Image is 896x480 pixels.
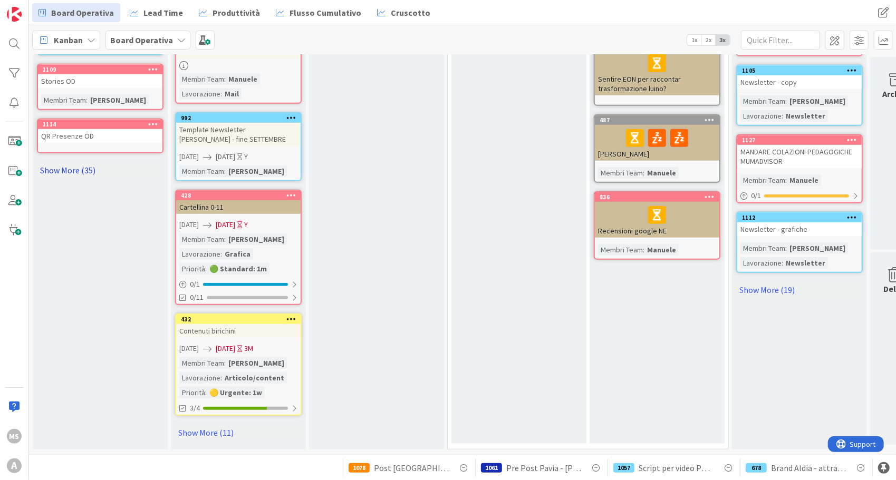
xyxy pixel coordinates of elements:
span: : [220,88,222,100]
div: 1105 [742,67,862,74]
div: [PERSON_NAME] [595,125,719,161]
div: 1061 [481,463,502,473]
a: Sentire EON per raccontar trasformazione luino? [594,40,720,106]
img: Visit kanbanzone.com [7,7,22,22]
div: Cartellina 0-11 [176,200,301,214]
div: 1105Newsletter - copy [737,66,862,89]
span: [DATE] [216,151,235,162]
div: Lavorazione [740,257,782,269]
div: 1105 [737,66,862,75]
a: Show More (35) [37,162,163,179]
div: Manuele [644,244,679,256]
div: Recensioni google NE [595,202,719,238]
div: 1112 [737,213,862,222]
div: [PERSON_NAME] [787,95,848,107]
div: 992 [181,114,301,122]
span: : [220,248,222,260]
a: 1127MANDARE COLAZIONI PEDAGOGICHE MUMADVISORMembri Team:Manuele0/1 [736,134,863,203]
div: 0/1 [176,278,301,291]
div: Membri Team [179,357,224,369]
span: : [782,257,783,269]
span: [DATE] [179,151,199,162]
div: Membri Team [598,167,643,179]
span: : [782,110,783,122]
span: Support [22,2,48,14]
div: 1109Stories OD [38,65,162,88]
div: 992 [176,113,301,123]
span: 0 / 1 [190,279,200,290]
span: [DATE] [216,343,235,354]
div: 678 [746,463,767,473]
a: 1114QR Presenze OD [37,119,163,153]
span: : [224,165,226,177]
span: Script per video PROMO CE [639,462,714,474]
span: Produttività [213,6,260,19]
span: 2x [701,35,716,45]
div: Membri Team [740,242,785,254]
div: Lavorazione [740,110,782,122]
div: [PERSON_NAME] [787,242,848,254]
span: : [224,233,226,245]
div: 🟡 Urgente: 1w [207,387,265,398]
div: 428 [176,191,301,200]
div: [PERSON_NAME] [226,165,287,177]
span: : [643,244,644,256]
span: [DATE] [216,219,235,230]
div: Membri Team [179,165,224,177]
a: 487[PERSON_NAME]Membri Team:Manuele [594,114,720,183]
div: MANDARE COLAZIONI PEDAGOGICHE MUMADVISOR [737,145,862,168]
div: 432Contenuti birichini [176,315,301,338]
span: 0 / 1 [751,190,761,201]
div: Manuele [644,167,679,179]
div: MS [7,429,22,444]
a: Produttività [192,3,266,22]
div: Manuele [226,73,260,85]
div: Y [244,219,248,230]
div: 836 [600,193,719,201]
div: Grafica [222,248,253,260]
span: : [224,73,226,85]
a: 428Cartellina 0-11[DATE][DATE]YMembri Team:[PERSON_NAME]Lavorazione:GraficaPriorità:🟢 Standard: 1... [175,190,302,305]
div: 428Cartellina 0-11 [176,191,301,214]
div: Newsletter - grafiche [737,222,862,236]
span: Pre Post Pavia - [PERSON_NAME]! FINE AGOSTO [506,462,581,474]
div: Template Newsletter [PERSON_NAME] - fine SETTEMBRE [176,123,301,146]
div: 992Template Newsletter [PERSON_NAME] - fine SETTEMBRE [176,113,301,146]
div: 1078 [349,463,370,473]
span: Cruscotto [391,6,430,19]
div: 1127MANDARE COLAZIONI PEDAGOGICHE MUMADVISOR [737,135,862,168]
div: 🟢 Standard: 1m [207,263,269,275]
a: Lead Time [123,3,189,22]
span: : [785,174,787,186]
a: 432Contenuti birichini[DATE][DATE]3MMembri Team:[PERSON_NAME]Lavorazione:Articolo/contentPriorità... [175,314,302,416]
a: Mail convenzioni nuoveMembri Team:ManueleLavorazione:Mail [175,34,302,104]
a: Flusso Cumulativo [269,3,368,22]
a: 1105Newsletter - copyMembri Team:[PERSON_NAME]Lavorazione:Newsletter [736,65,863,126]
span: : [785,242,787,254]
div: 487 [600,116,719,124]
div: Manuele [787,174,821,186]
div: Sentire EON per raccontar trasformazione luino? [595,41,719,95]
span: : [205,387,207,398]
a: Show More (11) [175,424,302,441]
div: Membri Team [41,94,86,106]
a: 1112Newsletter - graficheMembri Team:[PERSON_NAME]Lavorazione:Newsletter [736,212,863,273]
div: 3M [244,343,253,354]
div: 0/1 [737,189,862,202]
a: Cruscotto [371,3,437,22]
span: 3/4 [190,403,200,414]
div: Membri Team [740,174,785,186]
span: Lead Time [143,6,183,19]
span: 3x [716,35,730,45]
div: Articolo/content [222,372,287,384]
div: 1109 [43,66,162,73]
div: QR Presenze OD [38,129,162,143]
div: 487[PERSON_NAME] [595,115,719,161]
span: : [220,372,222,384]
a: Board Operativa [32,3,120,22]
b: Board Operativa [110,35,173,45]
div: Newsletter [783,257,828,269]
div: Priorità [179,387,205,398]
span: : [785,95,787,107]
div: Lavorazione [179,372,220,384]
